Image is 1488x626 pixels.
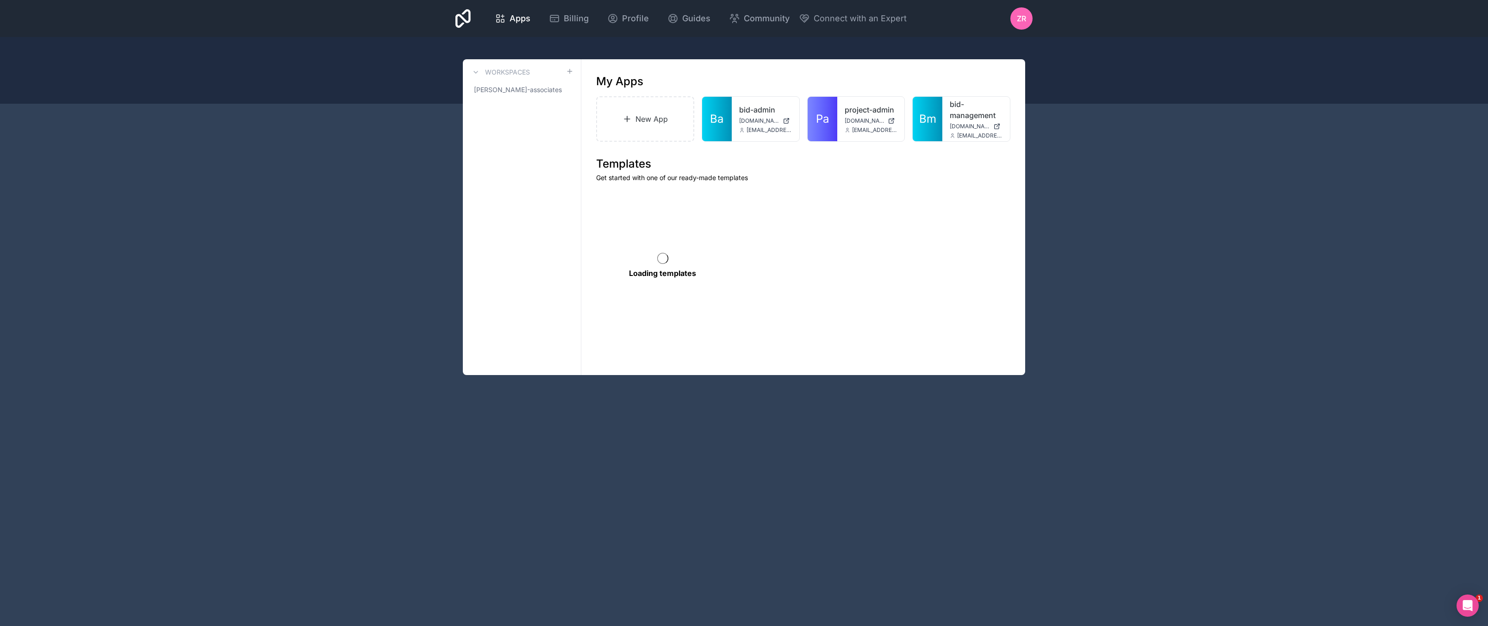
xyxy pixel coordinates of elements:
a: Billing [542,8,596,29]
a: [PERSON_NAME]-associates [470,81,573,98]
p: Get started with one of our ready-made templates [596,173,1010,182]
button: Connect with an Expert [799,12,907,25]
a: Profile [600,8,656,29]
span: [DOMAIN_NAME] [845,117,884,125]
span: Profile [622,12,649,25]
h1: Templates [596,156,1010,171]
span: Community [744,12,790,25]
a: Bm [913,97,942,141]
a: Ba [702,97,732,141]
span: Guides [682,12,710,25]
p: Loading templates [629,268,696,279]
a: bid-management [950,99,1002,121]
a: [DOMAIN_NAME] [845,117,897,125]
a: bid-admin [739,104,792,115]
span: [EMAIL_ADDRESS][DOMAIN_NAME] [747,126,792,134]
a: Pa [808,97,837,141]
a: project-admin [845,104,897,115]
a: Guides [660,8,718,29]
a: Workspaces [470,67,530,78]
span: [EMAIL_ADDRESS][DOMAIN_NAME] [852,126,897,134]
span: [PERSON_NAME]-associates [474,85,562,94]
h3: Workspaces [485,68,530,77]
a: [DOMAIN_NAME] [950,123,1002,130]
span: Bm [919,112,936,126]
span: [EMAIL_ADDRESS][DOMAIN_NAME] [957,132,1002,139]
a: Apps [487,8,538,29]
span: Connect with an Expert [814,12,907,25]
span: Ba [710,112,723,126]
span: ZR [1017,13,1026,24]
a: New App [596,96,694,142]
h1: My Apps [596,74,643,89]
span: Billing [564,12,589,25]
div: Open Intercom Messenger [1457,595,1479,617]
span: Pa [816,112,829,126]
a: Community [722,8,797,29]
span: Apps [510,12,530,25]
a: [DOMAIN_NAME] [739,117,792,125]
span: [DOMAIN_NAME] [950,123,990,130]
span: [DOMAIN_NAME] [739,117,779,125]
span: 1 [1476,595,1483,602]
